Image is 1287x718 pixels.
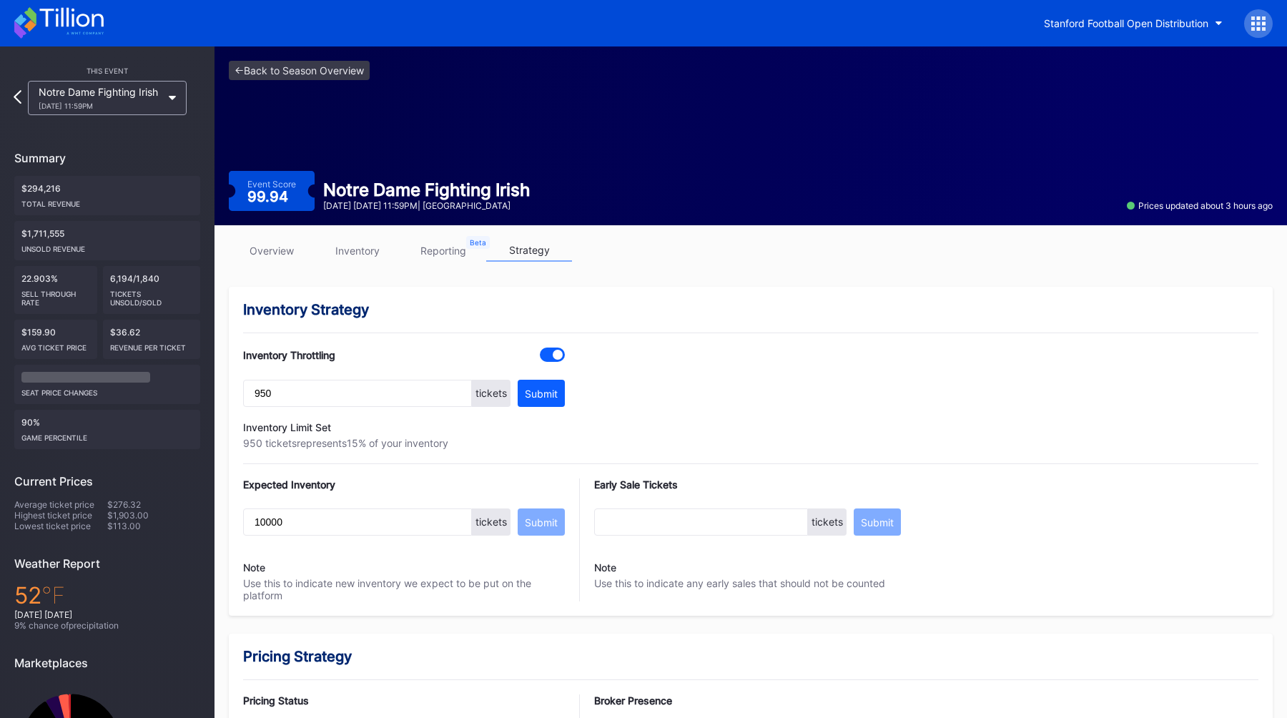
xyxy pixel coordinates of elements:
[21,194,193,208] div: Total Revenue
[39,86,162,110] div: Notre Dame Fighting Irish
[243,648,1258,665] div: Pricing Strategy
[518,380,565,407] button: Submit
[21,383,193,397] div: seat price changes
[243,478,565,491] div: Expected Inventory
[243,543,565,601] div: Use this to indicate new inventory we expect to be put on the platform
[486,240,572,262] a: strategy
[229,240,315,262] a: overview
[472,508,511,536] div: tickets
[594,561,901,574] div: Note
[14,556,200,571] div: Weather Report
[21,284,90,307] div: Sell Through Rate
[14,521,107,531] div: Lowest ticket price
[39,102,162,110] div: [DATE] 11:59PM
[1127,200,1273,211] div: Prices updated about 3 hours ago
[14,151,200,165] div: Summary
[472,380,511,407] div: tickets
[14,320,97,359] div: $159.90
[247,179,296,190] div: Event Score
[808,508,847,536] div: tickets
[243,301,1258,318] div: Inventory Strategy
[14,656,200,670] div: Marketplaces
[21,239,193,253] div: Unsold Revenue
[1044,17,1208,29] div: Stanford Football Open Distribution
[315,240,400,262] a: inventory
[110,284,194,307] div: Tickets Unsold/Sold
[41,581,65,609] span: ℉
[21,428,193,442] div: Game percentile
[14,410,200,449] div: 90%
[14,176,200,215] div: $294,216
[14,609,200,620] div: [DATE] [DATE]
[229,61,370,80] a: <-Back to Season Overview
[107,499,200,510] div: $276.32
[518,508,565,536] button: Submit
[14,620,200,631] div: 9 % chance of precipitation
[400,240,486,262] a: reporting
[594,694,916,707] div: Broker Presence
[14,474,200,488] div: Current Prices
[854,508,901,536] button: Submit
[323,179,530,200] div: Notre Dame Fighting Irish
[107,510,200,521] div: $1,903.00
[107,521,200,531] div: $113.00
[14,581,200,609] div: 52
[1033,10,1233,36] button: Stanford Football Open Distribution
[14,499,107,510] div: Average ticket price
[594,478,901,491] div: Early Sale Tickets
[525,388,558,400] div: Submit
[21,338,90,352] div: Avg ticket price
[243,349,335,361] div: Inventory Throttling
[243,694,565,707] div: Pricing Status
[525,516,558,528] div: Submit
[243,421,565,433] div: Inventory Limit Set
[14,67,200,75] div: This Event
[103,266,201,314] div: 6,194/1,840
[247,190,292,204] div: 99.94
[14,221,200,260] div: $1,711,555
[14,266,97,314] div: 22.903%
[243,437,565,449] div: 950 tickets represents 15 % of your inventory
[861,516,894,528] div: Submit
[323,200,530,211] div: [DATE] [DATE] 11:59PM | [GEOGRAPHIC_DATA]
[110,338,194,352] div: Revenue per ticket
[243,561,565,574] div: Note
[594,543,901,589] div: Use this to indicate any early sales that should not be counted
[103,320,201,359] div: $36.62
[14,510,107,521] div: Highest ticket price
